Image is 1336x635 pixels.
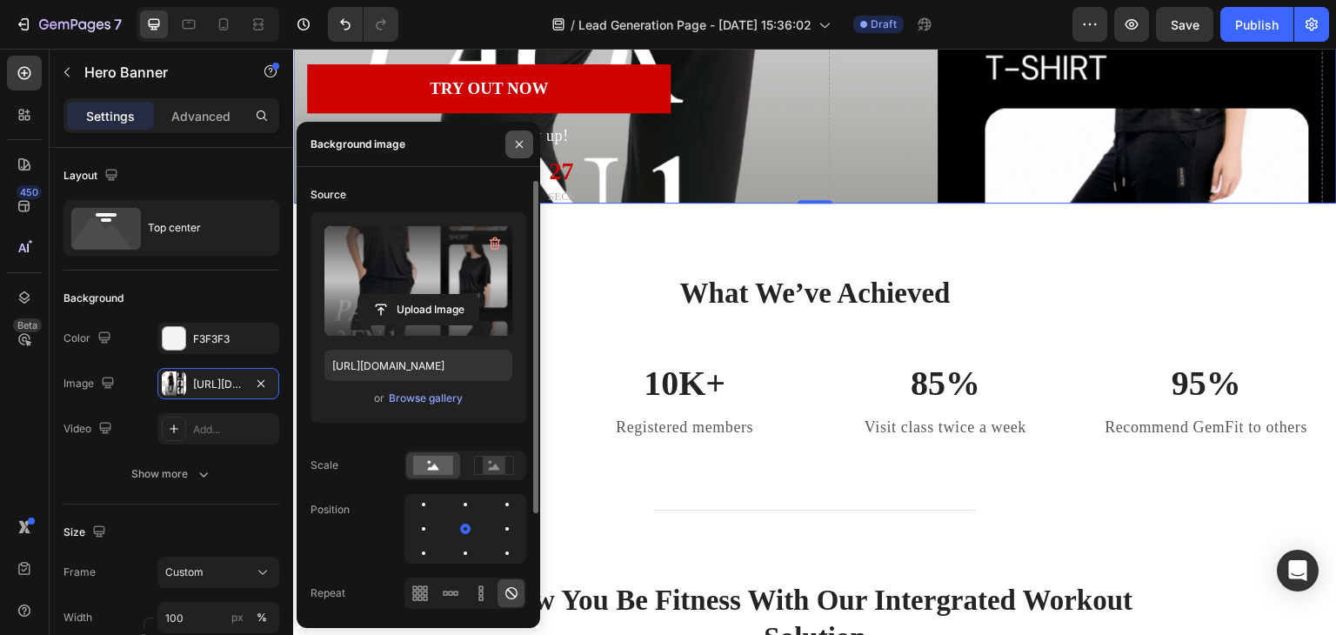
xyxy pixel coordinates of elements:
[311,458,338,473] div: Scale
[63,164,122,188] div: Layout
[1156,7,1213,42] button: Save
[157,557,279,588] button: Custom
[63,291,124,306] div: Background
[357,294,479,325] button: Upload Image
[63,565,96,580] label: Frame
[131,465,212,483] div: Show more
[63,372,118,396] div: Image
[311,502,350,518] div: Position
[293,49,1336,635] iframe: Design area
[17,185,42,199] div: 450
[311,187,346,203] div: Source
[193,422,275,438] div: Add...
[114,14,122,35] p: 7
[571,16,575,34] span: /
[578,16,812,34] span: Lead Generation Page - [DATE] 15:36:02
[374,388,384,409] span: or
[7,7,130,42] button: 7
[63,610,92,625] label: Width
[1277,550,1319,592] div: Open Intercom Messenger
[227,607,248,628] button: %
[537,368,768,390] p: Visit class twice a week
[798,309,1029,361] p: 95%
[231,610,244,625] div: px
[157,602,279,633] input: px%
[193,377,244,392] div: [URL][DOMAIN_NAME]
[537,309,768,361] p: 85%
[13,318,42,332] div: Beta
[63,327,115,351] div: Color
[1171,17,1199,32] span: Save
[324,350,512,381] input: https://example.com/image.jpg
[871,17,897,32] span: Draft
[389,391,463,406] div: Browse gallery
[63,418,116,441] div: Video
[388,390,464,407] button: Browse gallery
[84,62,232,83] p: Hero Banner
[193,331,275,347] div: F3F3F3
[311,585,345,601] div: Repeat
[171,107,230,125] p: Advanced
[311,137,405,152] div: Background image
[1235,16,1279,34] div: Publish
[202,533,842,608] p: how you be fitness with our intergrated workout solution
[328,7,398,42] div: Undo/Redo
[1220,7,1293,42] button: Publish
[257,610,267,625] div: %
[251,607,272,628] button: px
[165,565,204,580] span: Custom
[63,458,279,490] button: Show more
[86,107,135,125] p: Settings
[148,208,254,248] div: Top center
[63,521,110,545] div: Size
[798,368,1029,390] p: Recommend GemFit to others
